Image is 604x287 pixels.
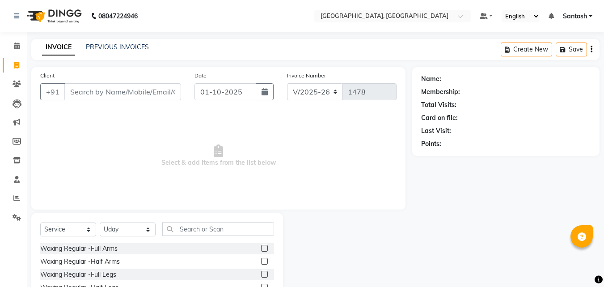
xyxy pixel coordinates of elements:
div: Waxing Regular -Full Legs [40,270,116,279]
button: Create New [501,43,552,56]
input: Search or Scan [162,222,274,236]
button: +91 [40,83,65,100]
img: logo [23,4,84,29]
div: Membership: [421,87,460,97]
label: Invoice Number [287,72,326,80]
div: Waxing Regular -Half Arms [40,257,120,266]
a: PREVIOUS INVOICES [86,43,149,51]
button: Save [556,43,587,56]
div: Card on file: [421,113,458,123]
a: INVOICE [42,39,75,56]
label: Client [40,72,55,80]
b: 08047224946 [98,4,138,29]
div: Last Visit: [421,126,451,136]
div: Name: [421,74,441,84]
div: Total Visits: [421,100,456,110]
label: Date [194,72,207,80]
input: Search by Name/Mobile/Email/Code [64,83,181,100]
span: Select & add items from the list below [40,111,397,201]
div: Points: [421,139,441,149]
span: Santosh [563,12,587,21]
div: Waxing Regular -Full Arms [40,244,118,253]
